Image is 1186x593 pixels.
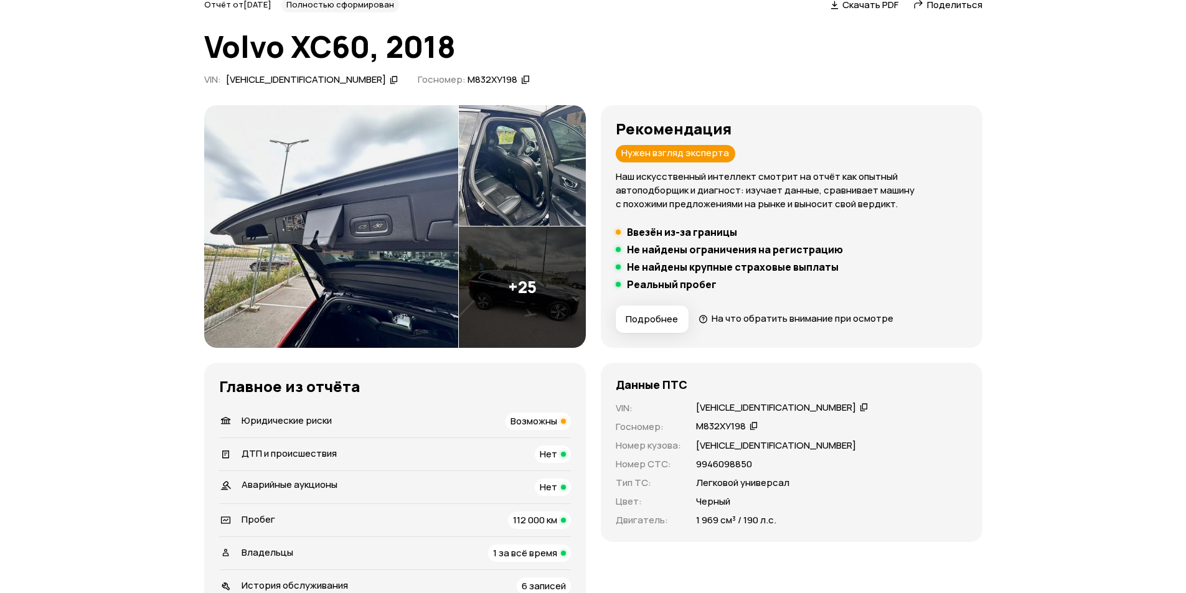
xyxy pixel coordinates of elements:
p: Номер СТС : [616,457,681,471]
p: Легковой универсал [696,476,789,490]
div: М832ХУ198 [696,420,746,433]
p: Тип ТС : [616,476,681,490]
div: М832ХУ198 [468,73,517,86]
p: [VEHICLE_IDENTIFICATION_NUMBER] [696,439,856,452]
p: Двигатель : [616,513,681,527]
span: ДТП и происшествия [242,447,337,460]
div: [VEHICLE_IDENTIFICATION_NUMBER] [226,73,386,86]
h5: Реальный пробег [627,278,717,291]
p: 1 969 см³ / 190 л.с. [696,513,776,527]
button: Подробнее [616,306,689,333]
div: Нужен взгляд эксперта [616,145,735,162]
span: 112 000 км [513,513,557,526]
p: Номер кузова : [616,439,681,452]
span: Нет [540,480,557,493]
span: История обслуживания [242,579,348,592]
p: 9946098850 [696,457,752,471]
span: VIN : [204,73,221,86]
span: Нет [540,447,557,460]
a: На что обратить внимание при осмотре [699,312,894,325]
span: Юридические риски [242,414,332,427]
span: 6 записей [522,579,566,592]
span: Госномер: [418,73,466,86]
p: VIN : [616,401,681,415]
h1: Volvo XC60, 2018 [204,30,982,63]
div: [VEHICLE_IDENTIFICATION_NUMBER] [696,401,856,414]
h5: Не найдены ограничения на регистрацию [627,243,843,256]
h5: Не найдены крупные страховые выплаты [627,261,839,273]
p: Цвет : [616,495,681,508]
h4: Данные ПТС [616,378,687,391]
p: Черный [696,495,730,508]
span: 1 за всё время [493,546,557,559]
h3: Главное из отчёта [219,378,571,395]
span: Пробег [242,513,275,526]
span: Возможны [511,414,557,427]
span: На что обратить внимание при осмотре [712,312,893,325]
span: Подробнее [626,313,678,325]
span: Владельцы [242,546,293,559]
p: Наш искусственный интеллект смотрит на отчёт как опытный автоподборщик и диагност: изучает данные... [616,170,967,211]
p: Госномер : [616,420,681,434]
h3: Рекомендация [616,120,967,138]
span: Аварийные аукционы [242,478,337,491]
h5: Ввезён из-за границы [627,226,737,238]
